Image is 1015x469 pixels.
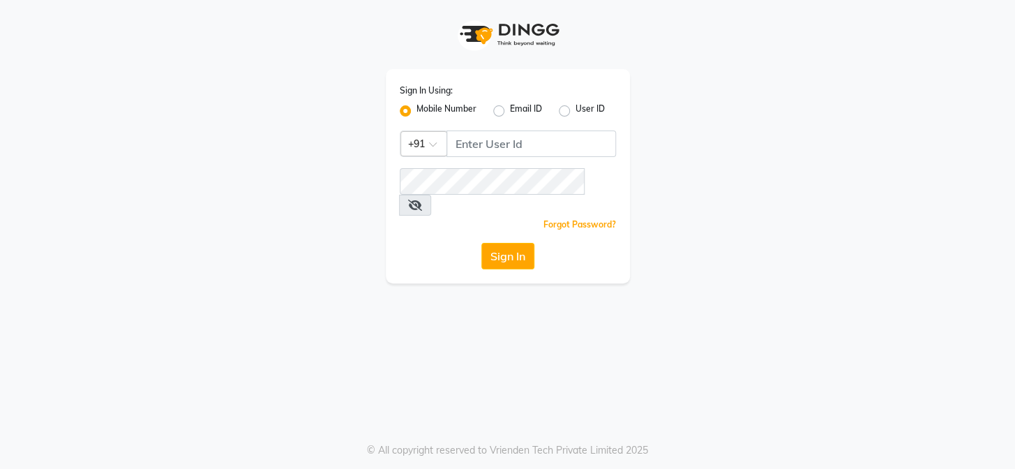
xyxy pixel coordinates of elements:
label: User ID [576,103,605,119]
a: Forgot Password? [543,219,616,230]
button: Sign In [481,243,534,269]
label: Email ID [510,103,542,119]
label: Mobile Number [416,103,476,119]
input: Username [400,168,585,195]
input: Username [446,131,616,157]
label: Sign In Using: [400,84,453,97]
img: logo1.svg [452,14,564,55]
